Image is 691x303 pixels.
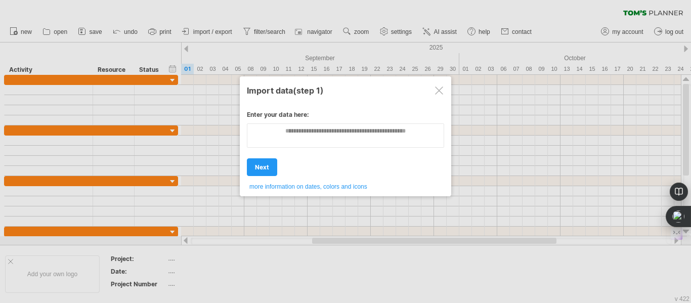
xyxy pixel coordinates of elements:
a: next [247,158,277,176]
span: more information on dates, colors and icons [249,183,367,190]
div: Enter your data here: [247,111,444,123]
div: Import data [247,81,444,99]
span: next [255,163,269,171]
span: (step 1) [293,85,324,96]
